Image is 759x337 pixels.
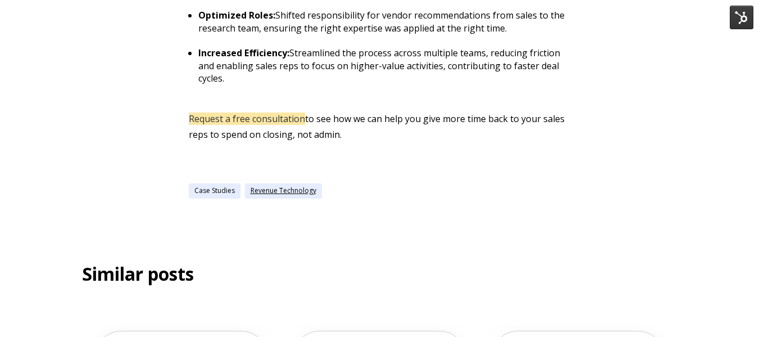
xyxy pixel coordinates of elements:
[730,6,753,29] img: HubSpot Tools Menu Toggle
[189,111,571,142] p: to see how we can help you give more time back to your sales reps to spend on closing, not admin.
[189,183,240,199] a: Case Studies
[198,9,570,47] li: Shifted responsibility for vendor recommendations from sales to the research team, ensuring the r...
[198,47,289,59] strong: Increased Efficiency:
[189,113,305,125] a: Request a free consultation
[245,183,322,199] a: Revenue Technology
[82,262,678,287] h2: Similar posts
[198,47,570,84] li: Streamlined the process across multiple teams, reducing friction and enabling sales reps to focus...
[198,9,275,21] strong: Optimized Roles:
